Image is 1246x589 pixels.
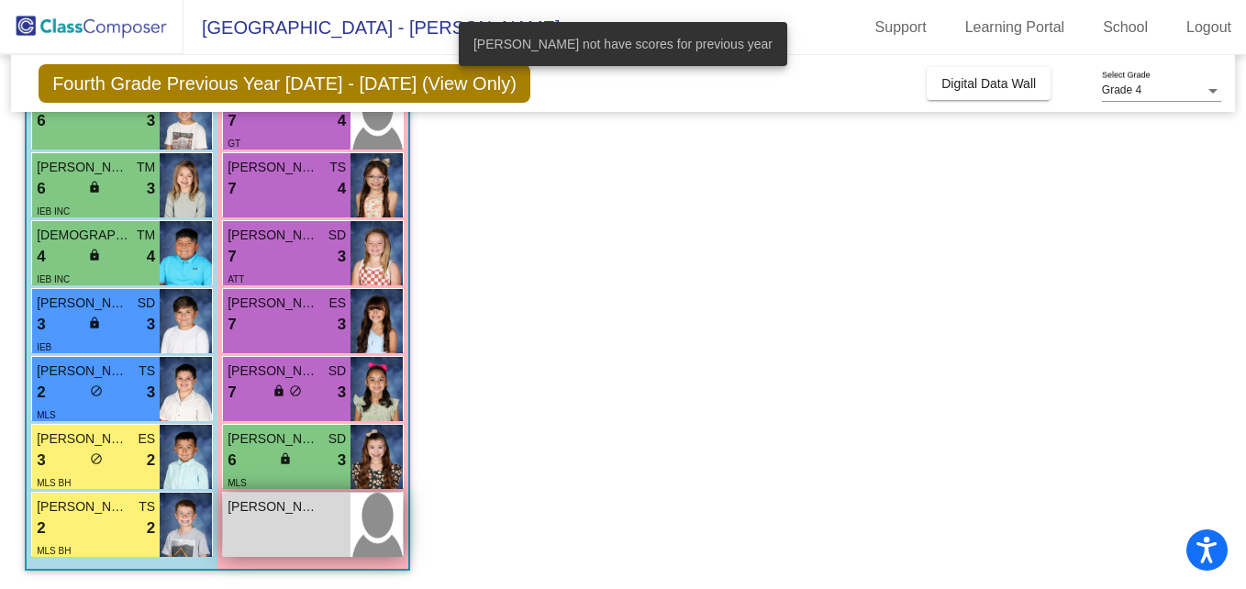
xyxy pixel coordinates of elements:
[228,177,236,201] span: 7
[147,381,155,405] span: 3
[328,226,346,245] span: SD
[88,317,101,329] span: lock
[147,177,155,201] span: 3
[289,384,302,397] span: do_not_disturb_alt
[861,13,941,42] a: Support
[927,67,1051,100] button: Digital Data Wall
[37,546,71,556] span: MLS BH
[137,226,155,245] span: TM
[37,245,45,269] span: 4
[37,381,45,405] span: 2
[951,13,1080,42] a: Learning Portal
[37,294,128,313] span: [PERSON_NAME]
[228,245,236,269] span: 7
[228,381,236,405] span: 7
[37,449,45,472] span: 3
[138,294,155,313] span: SD
[338,109,346,133] span: 4
[329,158,346,177] span: TS
[228,274,244,284] span: ATT
[328,361,346,381] span: SD
[39,64,530,103] span: Fourth Grade Previous Year [DATE] - [DATE] (View Only)
[184,13,560,42] span: [GEOGRAPHIC_DATA] - [PERSON_NAME]
[147,313,155,337] span: 3
[228,139,240,149] span: GT
[941,76,1036,91] span: Digital Data Wall
[1102,83,1141,96] span: Grade 4
[228,313,236,337] span: 7
[1172,13,1246,42] a: Logout
[328,429,346,449] span: SD
[279,452,292,465] span: lock
[228,226,319,245] span: [PERSON_NAME]
[147,109,155,133] span: 3
[273,384,285,397] span: lock
[338,313,346,337] span: 3
[88,249,101,261] span: lock
[1088,13,1163,42] a: School
[37,109,45,133] span: 6
[338,381,346,405] span: 3
[37,158,128,177] span: [PERSON_NAME]
[37,497,128,517] span: [PERSON_NAME]
[139,361,155,381] span: TS
[228,294,319,313] span: [PERSON_NAME]
[37,226,128,245] span: [DEMOGRAPHIC_DATA][PERSON_NAME]
[328,294,346,313] span: ES
[228,449,236,472] span: 6
[90,384,103,397] span: do_not_disturb_alt
[37,478,71,488] span: MLS BH
[147,449,155,472] span: 2
[228,158,319,177] span: [PERSON_NAME]
[37,177,45,201] span: 6
[37,206,70,217] span: IEB INC
[88,181,101,194] span: lock
[338,245,346,269] span: 3
[147,517,155,540] span: 2
[147,245,155,269] span: 4
[37,517,45,540] span: 2
[228,497,319,517] span: [PERSON_NAME]
[37,313,45,337] span: 3
[228,429,319,449] span: [PERSON_NAME]
[37,429,128,449] span: [PERSON_NAME]
[37,274,70,284] span: IEB INC
[138,429,155,449] span: ES
[473,35,773,53] span: [PERSON_NAME] not have scores for previous year
[37,410,56,420] span: MLS
[228,361,319,381] span: [PERSON_NAME]
[139,497,155,517] span: TS
[37,342,51,352] span: IEB
[338,177,346,201] span: 4
[90,452,103,465] span: do_not_disturb_alt
[228,478,247,488] span: MLS
[228,109,236,133] span: 7
[137,158,155,177] span: TM
[338,449,346,472] span: 3
[37,361,128,381] span: [PERSON_NAME]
